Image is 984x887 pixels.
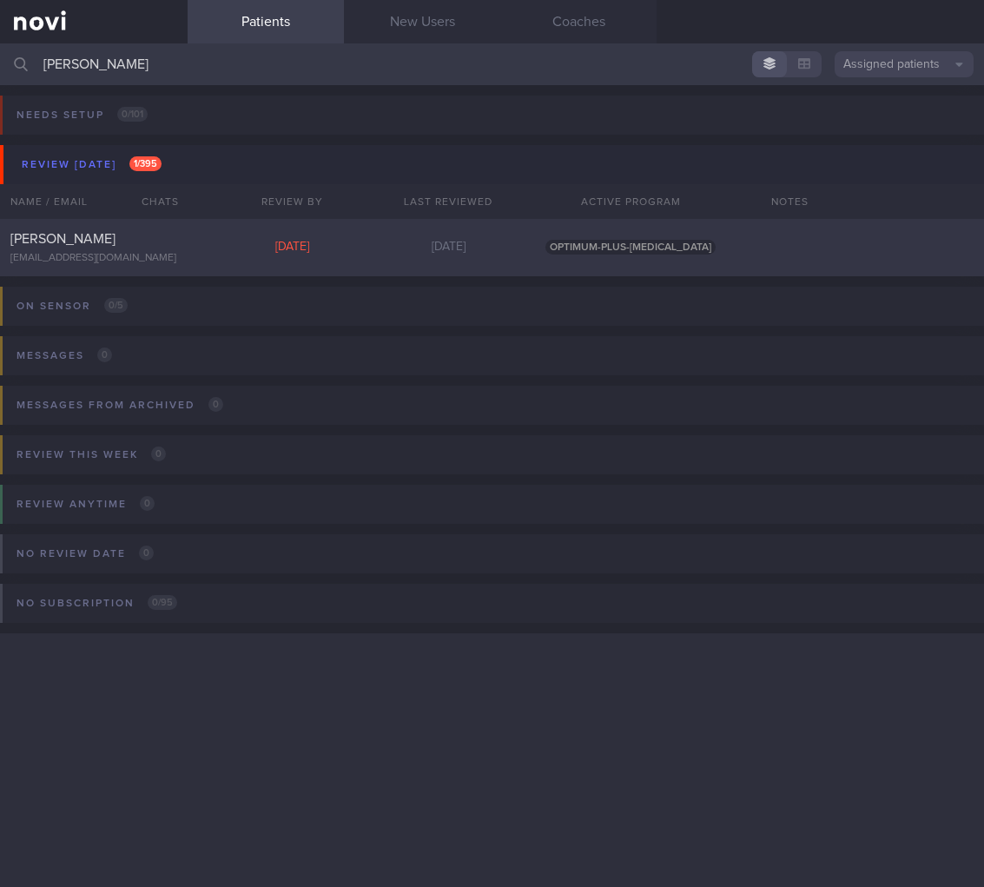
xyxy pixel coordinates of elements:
[214,240,370,255] div: [DATE]
[214,184,370,219] div: Review By
[129,156,162,171] span: 1 / 395
[370,184,526,219] div: Last Reviewed
[12,592,182,615] div: No subscription
[12,493,159,516] div: Review anytime
[526,184,735,219] div: Active Program
[761,184,984,219] div: Notes
[17,153,166,176] div: Review [DATE]
[12,542,158,566] div: No review date
[140,496,155,511] span: 0
[12,443,170,467] div: Review this week
[12,394,228,417] div: Messages from Archived
[151,447,166,461] span: 0
[12,103,152,127] div: Needs setup
[97,348,112,362] span: 0
[10,252,177,265] div: [EMAIL_ADDRESS][DOMAIN_NAME]
[10,232,116,246] span: [PERSON_NAME]
[545,240,716,255] span: OPTIMUM-PLUS-[MEDICAL_DATA]
[370,240,526,255] div: [DATE]
[12,344,116,367] div: Messages
[12,295,132,318] div: On sensor
[139,546,154,560] span: 0
[148,595,177,610] span: 0 / 95
[835,51,974,77] button: Assigned patients
[104,298,128,313] span: 0 / 5
[208,397,223,412] span: 0
[118,184,188,219] div: Chats
[117,107,148,122] span: 0 / 101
